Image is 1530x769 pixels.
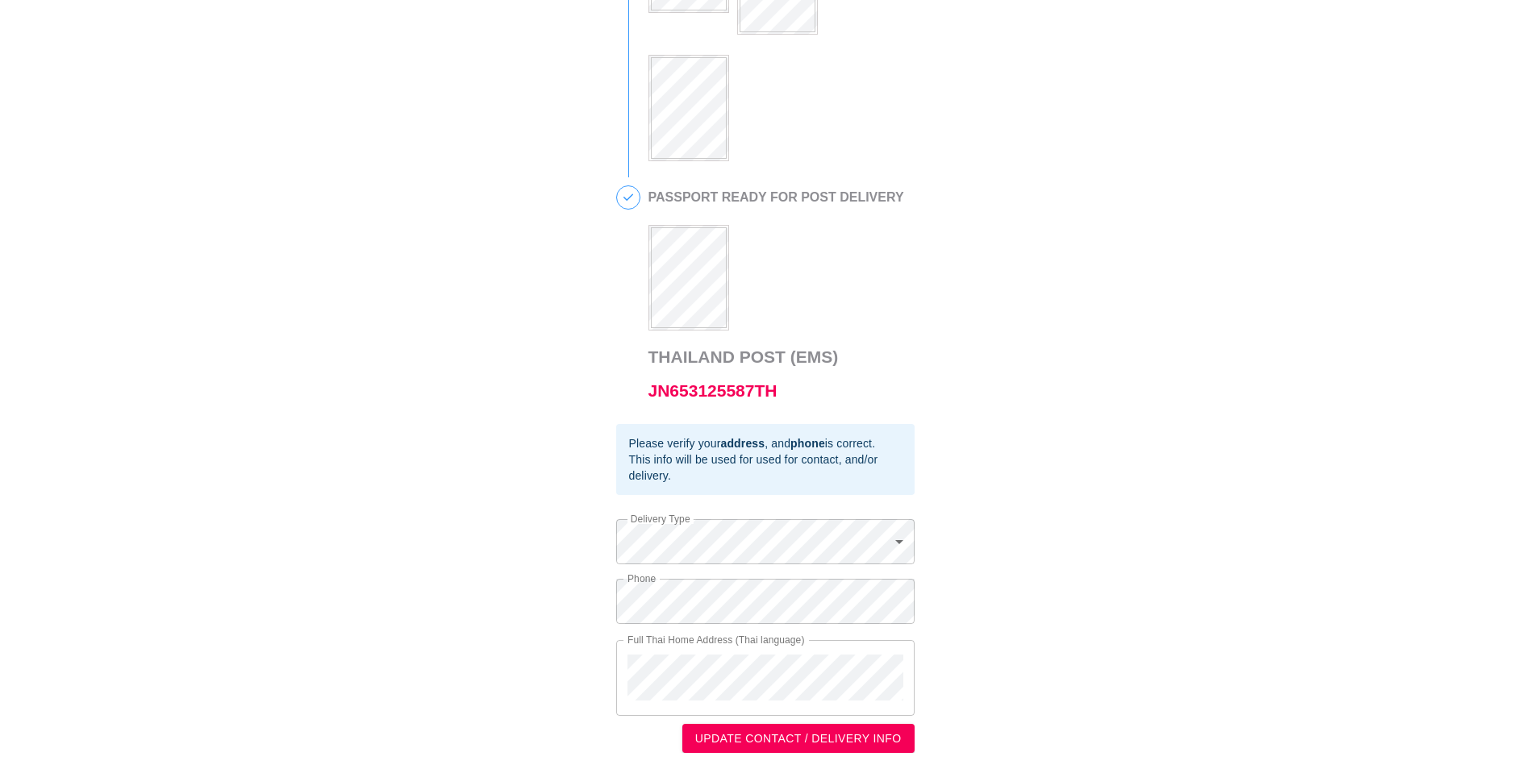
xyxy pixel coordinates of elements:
span: 5 [617,186,640,209]
h3: Thailand Post (EMS) [648,340,904,408]
b: phone [790,437,825,450]
b: address [720,437,765,450]
span: UPDATE CONTACT / DELIVERY INFO [695,729,902,749]
h2: PASSPORT READY FOR POST DELIVERY [648,190,904,205]
a: JN653125587TH [648,381,778,400]
button: UPDATE CONTACT / DELIVERY INFO [682,724,915,754]
div: Please verify your , and is correct. [629,435,902,451]
div: This info will be used for used for contact, and/or delivery. [629,451,902,484]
